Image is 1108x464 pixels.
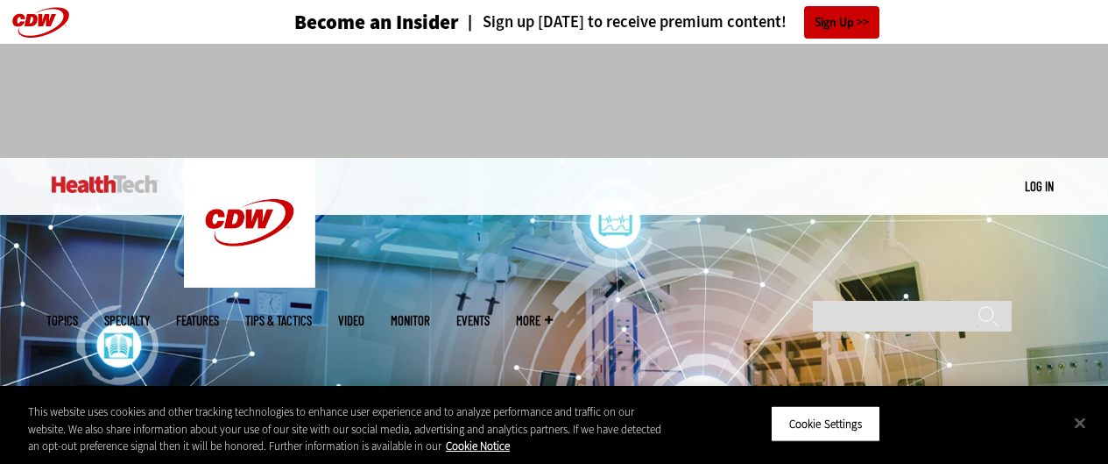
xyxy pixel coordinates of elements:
[391,314,430,327] a: MonITor
[184,158,315,288] img: Home
[1025,177,1054,196] div: User menu
[176,314,219,327] a: Features
[338,314,364,327] a: Video
[236,61,873,140] iframe: advertisement
[104,314,150,327] span: Specialty
[459,14,787,31] a: Sign up [DATE] to receive premium content!
[229,12,459,32] a: Become an Insider
[771,405,880,442] button: Cookie Settings
[294,12,459,32] h3: Become an Insider
[446,439,510,453] a: More information about your privacy
[1025,178,1054,194] a: Log in
[46,314,78,327] span: Topics
[184,274,315,292] a: CDW
[245,314,312,327] a: Tips & Tactics
[804,6,879,39] a: Sign Up
[516,314,553,327] span: More
[28,403,665,455] div: This website uses cookies and other tracking technologies to enhance user experience and to analy...
[456,314,490,327] a: Events
[52,175,158,193] img: Home
[1061,403,1099,442] button: Close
